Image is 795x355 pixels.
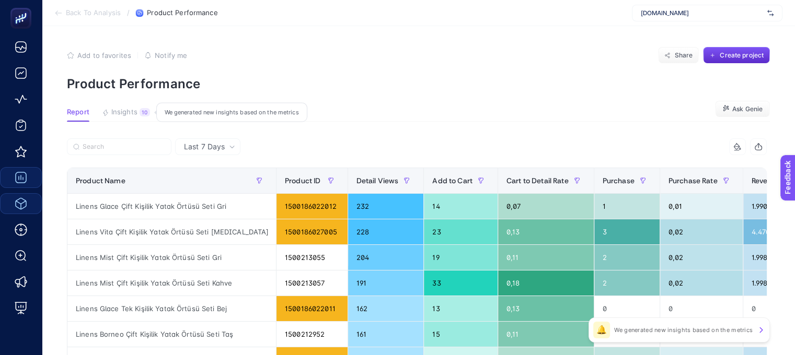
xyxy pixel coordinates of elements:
div: 161 [348,322,424,347]
button: Ask Genie [715,101,770,117]
span: Product ID [285,176,320,185]
span: Revenue [752,176,780,185]
span: Purchase [603,176,635,185]
div: 0,13 [498,296,594,321]
p: We generated new insights based on the metrics [614,326,753,334]
div: Linens Borneo Çift Kişilik Yatak Örtüsü Seti Taş [67,322,276,347]
span: [DOMAIN_NAME] [641,9,763,17]
div: Linens Mist Çift Kişilik Yatak Örtüsü Seti Gri [67,245,276,270]
div: 1500213055 [276,245,348,270]
div: 191 [348,270,424,295]
div: 33 [424,270,498,295]
span: Insights [111,108,137,116]
div: 0,02 [660,219,743,244]
div: 0,18 [498,270,594,295]
span: Notify me [155,51,187,60]
div: 10 [140,108,150,116]
div: 3 [594,219,660,244]
div: 23 [424,219,498,244]
span: Create project [720,51,764,60]
div: Linens Vita Çift Kişilik Yatak Örtüsü Seti [MEDICAL_DATA] [67,219,276,244]
span: Detail Views [356,176,399,185]
span: Share [675,51,693,60]
div: Linens Mist Çift Kişilik Yatak Örtüsü Seti Kahve [67,270,276,295]
div: 19 [424,245,498,270]
div: 1500212952 [276,322,348,347]
div: 0,07 [498,194,594,219]
span: Purchase Rate [669,176,718,185]
div: 13 [424,296,498,321]
div: We generated new insights based on the metrics [156,103,307,122]
input: Search [83,143,165,151]
div: 🔔 [593,322,610,338]
div: 1500186022011 [276,296,348,321]
span: Back To Analysis [66,9,121,17]
div: 0,11 [498,245,594,270]
span: Ask Genie [732,105,763,113]
div: 0 [594,296,660,321]
img: svg%3e [767,8,774,18]
div: 1500186027005 [276,219,348,244]
div: 0 [660,296,743,321]
div: 0,13 [498,219,594,244]
button: Notify me [144,51,187,60]
div: 162 [348,296,424,321]
div: 14 [424,194,498,219]
span: / [127,8,130,17]
div: 2 [594,245,660,270]
div: 1 [594,194,660,219]
span: Product Name [76,176,125,185]
div: 15 [424,322,498,347]
div: Linens Glace Çift Kişilik Yatak Örtüsü Seti Gri [67,194,276,219]
button: Create project [703,47,770,64]
p: Product Performance [67,76,770,91]
div: 1500186022012 [276,194,348,219]
div: Linens Glace Tek Kişilik Yatak Örtüsü Seti Bej [67,296,276,321]
div: 0,02 [660,270,743,295]
button: Add to favorites [67,51,131,60]
span: Product Performance [147,9,217,17]
div: 228 [348,219,424,244]
span: Feedback [6,3,40,11]
span: Report [67,108,89,116]
div: 2 [594,270,660,295]
div: 0,01 [660,194,743,219]
span: Last 7 Days [184,141,225,152]
button: Share [658,47,699,64]
span: Add to Cart [432,176,473,185]
div: 0,02 [660,245,743,270]
div: 1500213057 [276,270,348,295]
div: 0,11 [498,322,594,347]
span: Add to favorites [77,51,131,60]
div: 204 [348,245,424,270]
span: Cart to Detail Rate [506,176,569,185]
div: 232 [348,194,424,219]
